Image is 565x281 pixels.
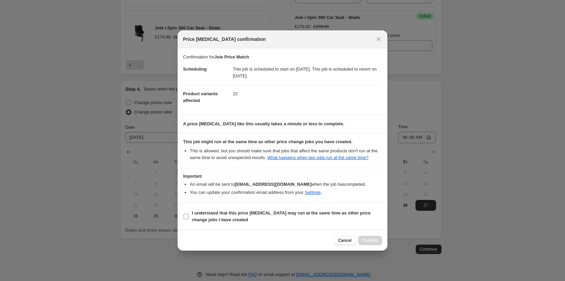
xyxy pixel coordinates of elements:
span: Cancel [338,238,352,243]
li: This is allowed, but you should make sure that jobs that affect the same products don ' t run at ... [190,148,382,161]
button: Close [374,34,383,44]
li: You can update your confirmation email address from your . [190,189,382,196]
b: A price [MEDICAL_DATA] like this usually takes a minute or less to complete. [183,121,344,126]
b: Joie Price Match [214,54,249,59]
b: This job might run at the same time as other price change jobs you have created. [183,139,353,144]
b: I understand that this price [MEDICAL_DATA] may run at the same time as other price change jobs I... [192,210,370,222]
h3: Important [183,174,382,179]
span: Product variants affected [183,91,218,103]
dd: This job is scheduled to start on [DATE]. This job is scheduled to revert on [DATE]. [233,60,382,85]
dd: 22 [233,85,382,103]
a: What happens when two jobs run at the same time? [267,155,368,160]
li: An email will be sent to when the job has completed . [190,181,382,188]
span: Scheduling [183,67,207,72]
button: Cancel [334,236,356,245]
span: Price [MEDICAL_DATA] confirmation [183,36,266,43]
a: Settings [305,190,321,195]
b: [EMAIL_ADDRESS][DOMAIN_NAME] [235,182,312,187]
p: Confirmation for [183,54,382,60]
